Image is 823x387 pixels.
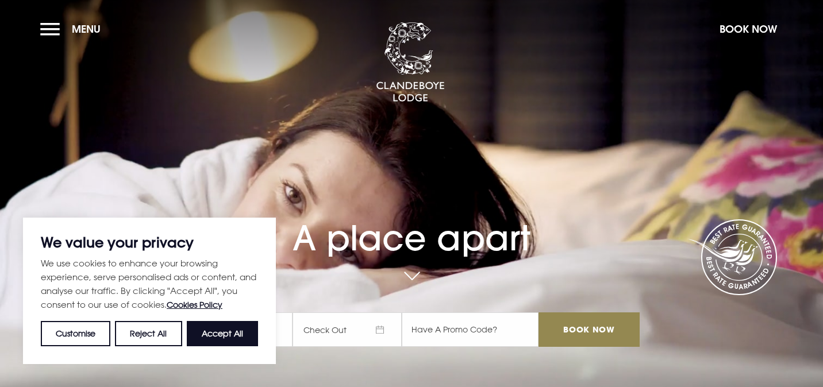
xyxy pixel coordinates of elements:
a: Cookies Policy [167,300,222,309]
h1: A place apart [183,194,640,258]
span: Check Out [293,312,402,347]
p: We use cookies to enhance your browsing experience, serve personalised ads or content, and analys... [41,256,258,312]
button: Customise [41,321,110,346]
div: We value your privacy [23,218,276,364]
span: Menu [72,22,101,36]
p: We value your privacy [41,235,258,249]
img: Clandeboye Lodge [376,22,445,103]
input: Have A Promo Code? [402,312,539,347]
button: Menu [40,17,106,41]
button: Accept All [187,321,258,346]
button: Book Now [714,17,783,41]
button: Reject All [115,321,182,346]
input: Book Now [539,312,640,347]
